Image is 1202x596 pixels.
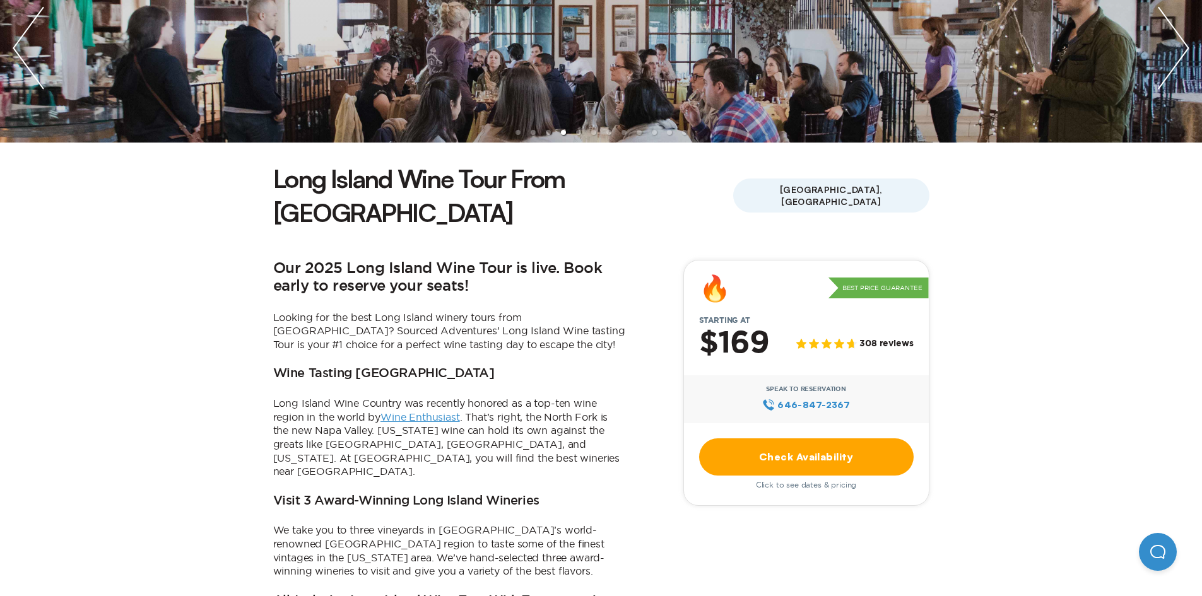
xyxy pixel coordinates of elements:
li: slide item 3 [546,130,551,135]
span: Speak to Reservation [766,385,846,393]
h1: Long Island Wine Tour From [GEOGRAPHIC_DATA] [273,161,733,230]
li: slide item 1 [516,130,521,135]
li: slide item 9 [637,130,642,135]
li: slide item 12 [682,130,687,135]
p: Best Price Guarantee [828,278,929,299]
li: slide item 8 [622,130,627,135]
li: slide item 4 [561,130,566,135]
a: Wine Enthusiast [380,411,460,423]
li: slide item 2 [531,130,536,135]
li: slide item 10 [652,130,657,135]
span: 646‍-847‍-2367 [777,398,850,412]
p: We take you to three vineyards in [GEOGRAPHIC_DATA]’s world-renowned [GEOGRAPHIC_DATA] region to ... [273,523,627,578]
h2: $169 [699,327,769,360]
a: Check Availability [699,438,914,476]
span: [GEOGRAPHIC_DATA], [GEOGRAPHIC_DATA] [733,178,929,213]
h3: Wine Tasting [GEOGRAPHIC_DATA] [273,366,495,382]
li: slide item 7 [606,130,611,135]
span: Starting at [684,316,765,325]
h2: Our 2025 Long Island Wine Tour is live. Book early to reserve your seats! [273,260,627,296]
li: slide item 11 [667,130,672,135]
iframe: Help Scout Beacon - Open [1139,533,1177,571]
div: 🔥 [699,276,731,301]
li: slide item 6 [591,130,596,135]
span: Click to see dates & pricing [756,481,857,489]
p: Long Island Wine Country was recently honored as a top-ten wine region in the world by . That’s r... [273,397,627,479]
p: Looking for the best Long Island winery tours from [GEOGRAPHIC_DATA]? Sourced Adventures’ Long Is... [273,311,627,352]
h3: Visit 3 Award-Winning Long Island Wineries [273,494,539,509]
a: 646‍-847‍-2367 [762,398,850,412]
span: 308 reviews [859,339,913,349]
li: slide item 5 [576,130,581,135]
